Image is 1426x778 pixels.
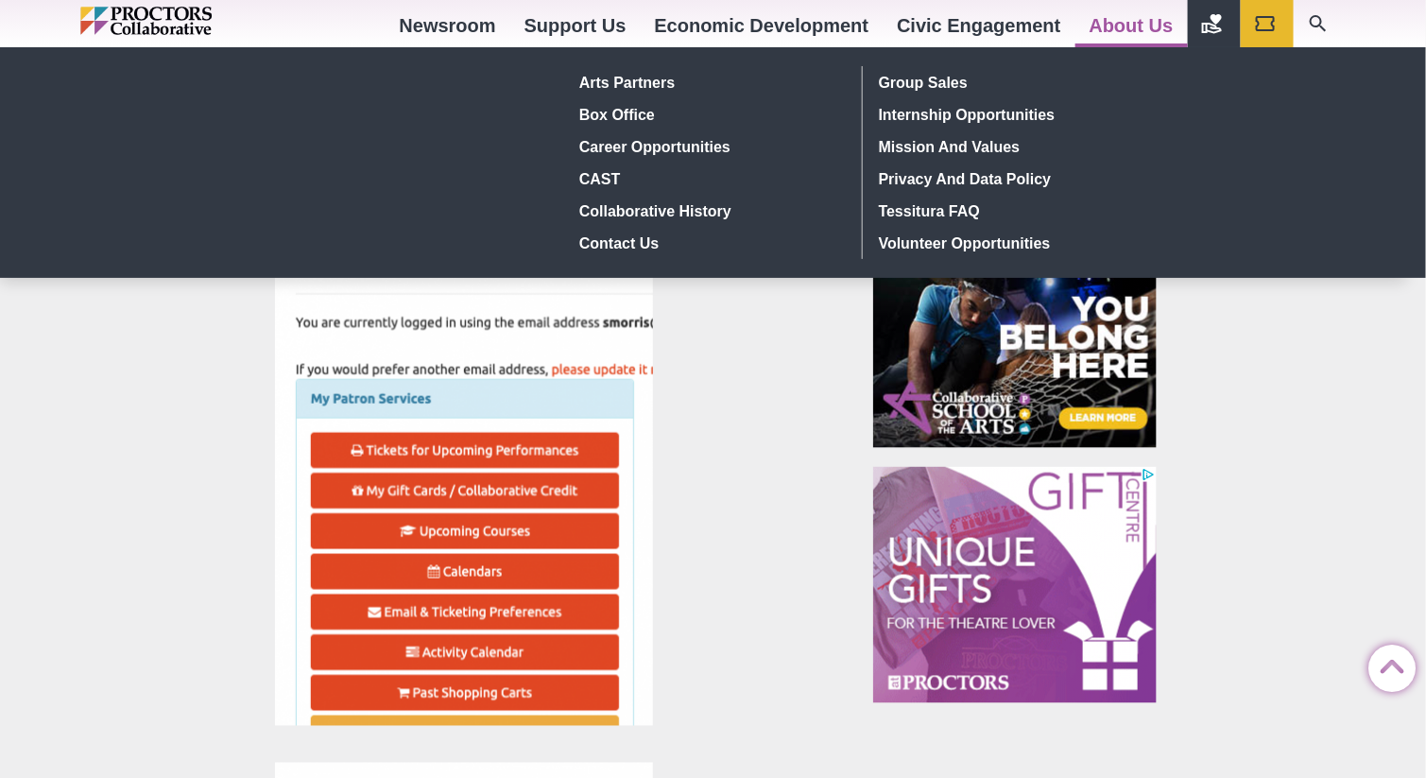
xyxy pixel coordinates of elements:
[572,98,847,130] a: Box Office
[871,195,1147,227] a: Tessitura FAQ
[871,98,1147,130] a: Internship Opportunities
[572,163,847,195] a: CAST
[873,212,1157,448] iframe: Advertisement
[871,130,1147,163] a: Mission and Values
[572,195,847,227] a: Collaborative History
[572,227,847,259] a: Contact Us
[871,227,1147,259] a: Volunteer Opportunities
[80,7,293,35] img: Proctors logo
[572,130,847,163] a: Career Opportunities
[572,66,847,98] a: Arts Partners
[873,467,1157,703] iframe: Advertisement
[871,66,1147,98] a: Group Sales
[871,163,1147,195] a: Privacy and Data Policy
[1369,646,1407,683] a: Back to Top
